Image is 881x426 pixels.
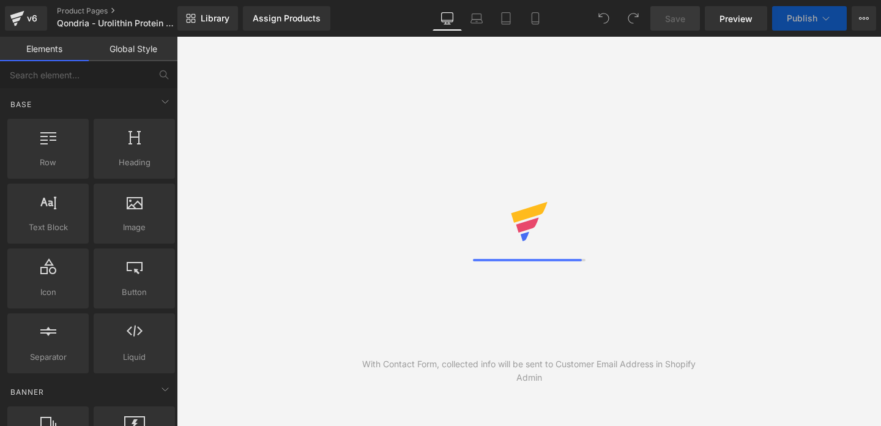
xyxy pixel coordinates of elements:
[772,6,847,31] button: Publish
[433,6,462,31] a: Desktop
[852,6,876,31] button: More
[253,13,321,23] div: Assign Products
[353,357,705,384] div: With Contact Form, collected info will be sent to Customer Email Address in Shopify Admin
[705,6,767,31] a: Preview
[97,286,171,299] span: Button
[491,6,521,31] a: Tablet
[521,6,550,31] a: Mobile
[592,6,616,31] button: Undo
[11,221,85,234] span: Text Block
[719,12,753,25] span: Preview
[9,386,45,398] span: Banner
[57,6,198,16] a: Product Pages
[177,6,238,31] a: New Library
[97,156,171,169] span: Heading
[57,18,174,28] span: Qondria - Urolithin Protein Coffee - Special Offer
[9,99,33,110] span: Base
[621,6,645,31] button: Redo
[665,12,685,25] span: Save
[11,286,85,299] span: Icon
[11,351,85,364] span: Separator
[97,351,171,364] span: Liquid
[24,10,40,26] div: v6
[5,6,47,31] a: v6
[89,37,177,61] a: Global Style
[97,221,171,234] span: Image
[787,13,817,23] span: Publish
[201,13,229,24] span: Library
[11,156,85,169] span: Row
[462,6,491,31] a: Laptop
